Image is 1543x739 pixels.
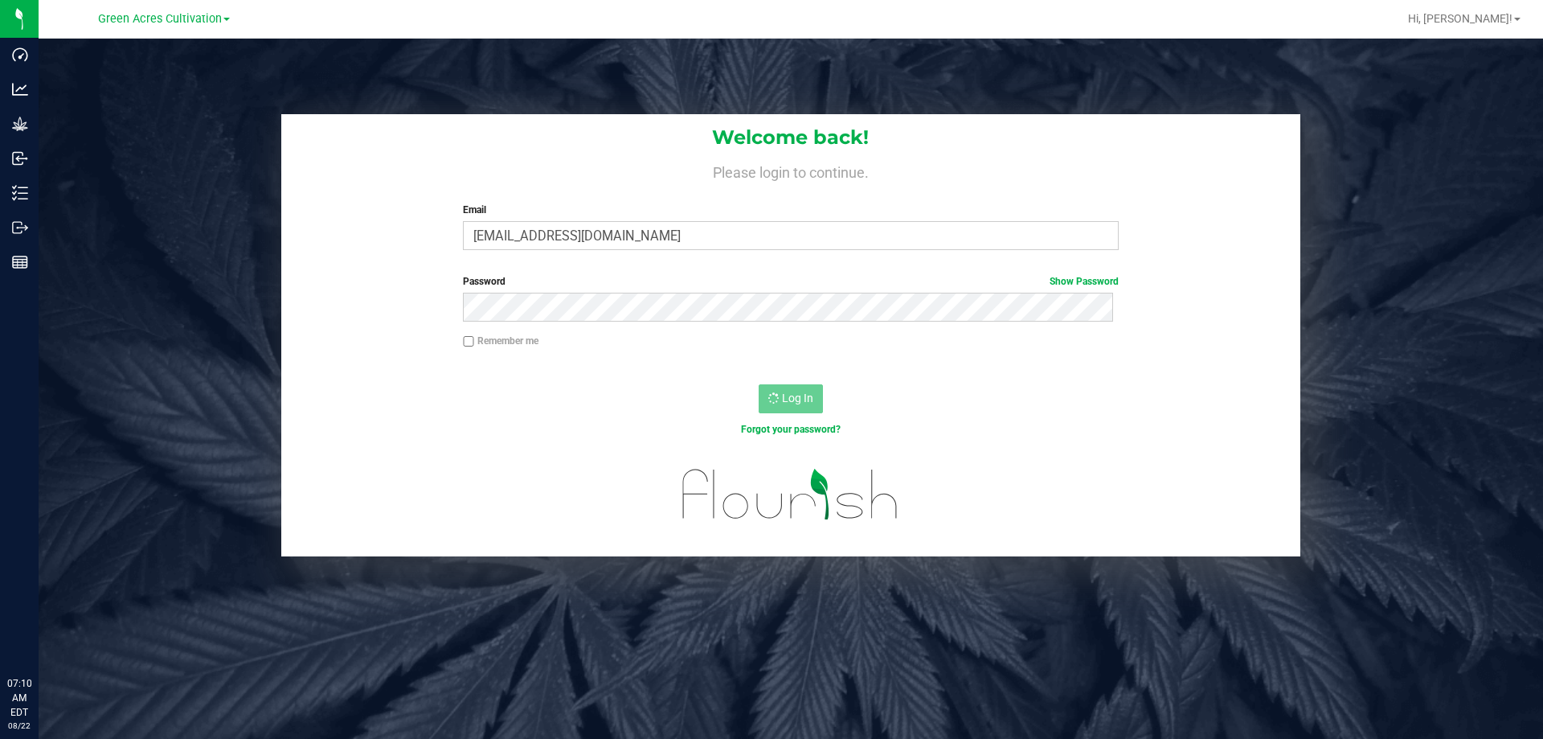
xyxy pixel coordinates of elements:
[12,116,28,132] inline-svg: Grow
[1408,12,1512,25] span: Hi, [PERSON_NAME]!
[12,254,28,270] inline-svg: Reports
[782,392,813,404] span: Log In
[759,384,823,413] button: Log In
[12,220,28,236] inline-svg: Outbound
[663,454,918,536] img: flourish_logo.svg
[12,81,28,97] inline-svg: Analytics
[12,185,28,201] inline-svg: Inventory
[7,720,31,732] p: 08/22
[98,12,222,26] span: Green Acres Cultivation
[463,276,505,287] span: Password
[1050,276,1119,287] a: Show Password
[12,150,28,166] inline-svg: Inbound
[281,161,1300,180] h4: Please login to continue.
[463,203,1118,217] label: Email
[463,336,474,347] input: Remember me
[12,47,28,63] inline-svg: Dashboard
[463,334,538,348] label: Remember me
[741,424,841,435] a: Forgot your password?
[7,676,31,720] p: 07:10 AM EDT
[281,127,1300,148] h1: Welcome back!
